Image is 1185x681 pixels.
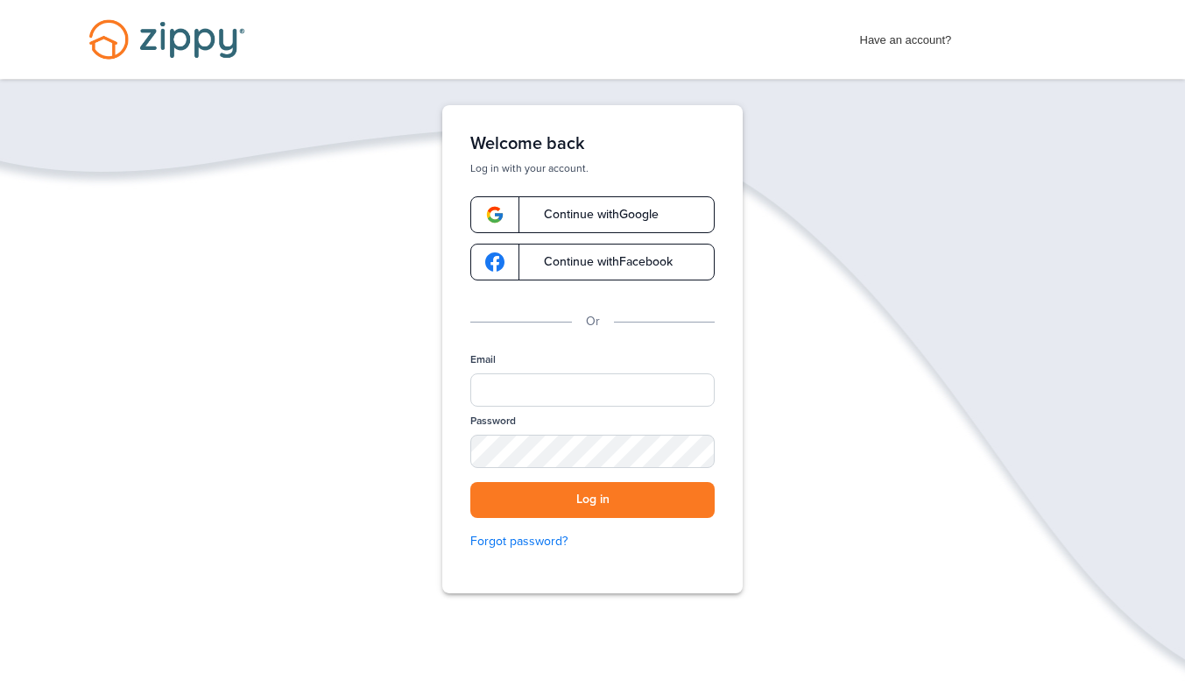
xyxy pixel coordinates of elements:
[470,482,715,518] button: Log in
[586,312,600,331] p: Or
[470,244,715,280] a: google-logoContinue withFacebook
[470,133,715,154] h1: Welcome back
[470,161,715,175] p: Log in with your account.
[470,373,715,407] input: Email
[470,196,715,233] a: google-logoContinue withGoogle
[526,209,659,221] span: Continue with Google
[526,256,673,268] span: Continue with Facebook
[470,414,516,429] label: Password
[485,205,504,224] img: google-logo
[485,252,504,272] img: google-logo
[470,435,715,468] input: Password
[470,532,715,551] a: Forgot password?
[860,22,952,50] span: Have an account?
[470,352,496,367] label: Email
